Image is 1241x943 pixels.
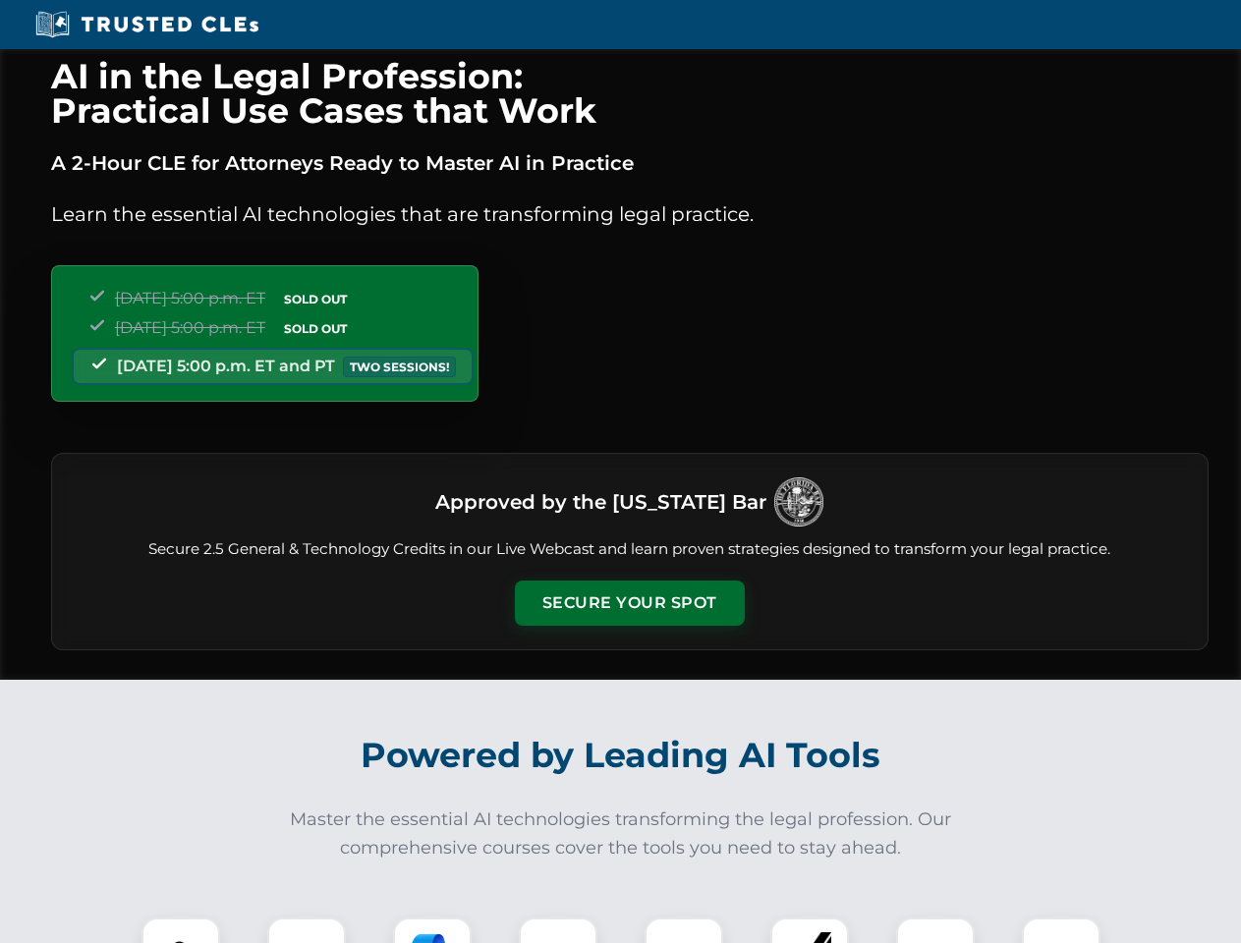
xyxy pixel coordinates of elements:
button: Secure Your Spot [515,581,745,626]
img: Logo [774,477,823,527]
p: Master the essential AI technologies transforming the legal profession. Our comprehensive courses... [277,805,965,862]
span: SOLD OUT [277,289,354,309]
span: [DATE] 5:00 p.m. ET [115,289,265,307]
img: Trusted CLEs [29,10,264,39]
span: [DATE] 5:00 p.m. ET [115,318,265,337]
h3: Approved by the [US_STATE] Bar [435,484,766,520]
p: A 2-Hour CLE for Attorneys Ready to Master AI in Practice [51,147,1209,179]
h2: Powered by Leading AI Tools [77,721,1165,790]
p: Learn the essential AI technologies that are transforming legal practice. [51,198,1209,230]
h1: AI in the Legal Profession: Practical Use Cases that Work [51,59,1209,128]
p: Secure 2.5 General & Technology Credits in our Live Webcast and learn proven strategies designed ... [76,538,1184,561]
span: SOLD OUT [277,318,354,339]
